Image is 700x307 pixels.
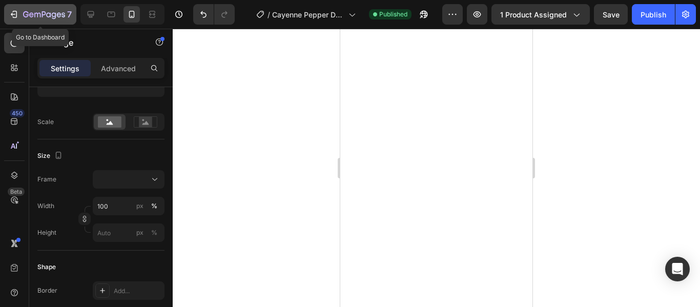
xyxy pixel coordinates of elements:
[4,4,76,25] button: 7
[272,9,344,20] span: Cayenne Pepper Drops
[632,4,675,25] button: Publish
[37,175,56,184] label: Frame
[379,10,407,19] span: Published
[148,227,160,239] button: px
[134,200,146,212] button: %
[641,9,666,20] div: Publish
[51,63,79,74] p: Settings
[151,201,157,211] div: %
[37,228,56,237] label: Height
[67,8,72,21] p: 7
[665,257,690,281] div: Open Intercom Messenger
[491,4,590,25] button: 1 product assigned
[603,10,620,19] span: Save
[193,4,235,25] div: Undo/Redo
[50,36,137,49] p: Image
[37,149,65,163] div: Size
[594,4,628,25] button: Save
[101,63,136,74] p: Advanced
[93,197,164,215] input: px%
[8,188,25,196] div: Beta
[114,286,162,296] div: Add...
[37,262,56,272] div: Shape
[136,201,143,211] div: px
[340,29,532,307] iframe: Design area
[37,117,54,127] div: Scale
[148,200,160,212] button: px
[93,223,164,242] input: px%
[10,109,25,117] div: 450
[37,286,57,295] div: Border
[134,227,146,239] button: %
[151,228,157,237] div: %
[136,228,143,237] div: px
[500,9,567,20] span: 1 product assigned
[267,9,270,20] span: /
[37,201,54,211] label: Width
